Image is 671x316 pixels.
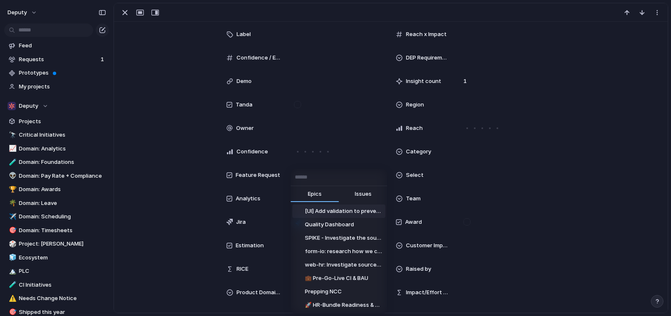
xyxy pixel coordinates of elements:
[305,220,354,229] span: Quality Dashboard
[355,190,372,198] span: Issues
[291,186,339,203] button: Epics
[305,301,382,309] span: 🚀 HR-Bundle Readiness & Support
[339,186,387,203] button: Issues
[305,247,382,256] span: form-io: research how we can add channel param for Google Map API usage at Formio
[305,274,368,282] span: 💼 Pre-Go-Live CI & BAU
[305,234,382,242] span: SPIKE - Investigate the source and patterns contributing to high latency notification alerts
[305,207,382,215] span: [UI] Add validation to prevent migrating minor pay policy version
[308,190,322,198] span: Epics
[305,288,342,296] span: Prepping NCC
[305,261,382,269] span: web-hr: Investigate source map file returned 500 error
